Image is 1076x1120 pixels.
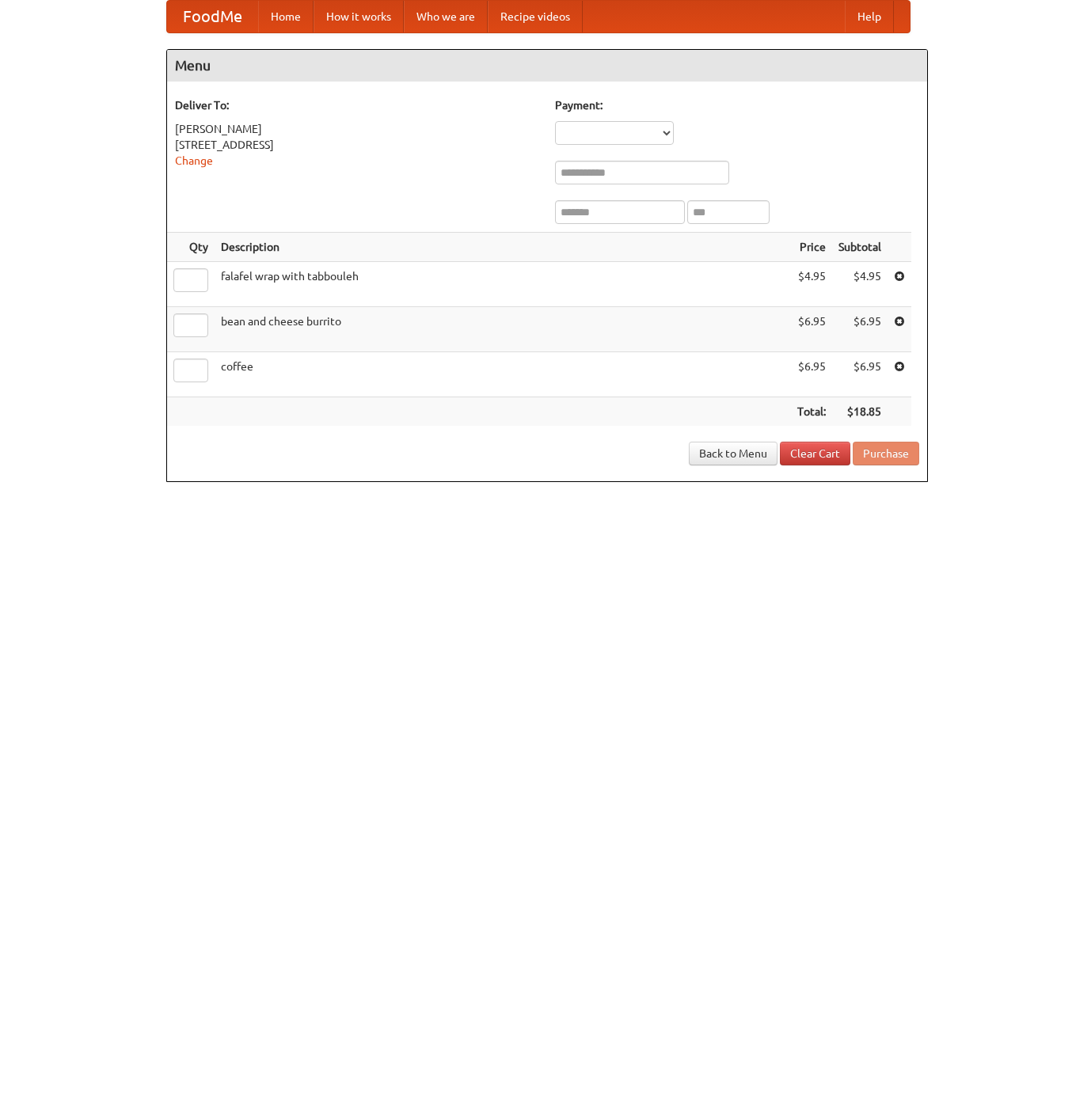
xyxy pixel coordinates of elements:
[832,233,888,262] th: Subtotal
[689,442,778,465] a: Back to Menu
[215,352,791,397] td: coffee
[175,97,539,113] h5: Deliver To:
[167,50,927,82] h4: Menu
[791,397,832,427] th: Total:
[167,233,215,262] th: Qty
[555,97,919,113] h5: Payment:
[832,352,888,397] td: $6.95
[791,352,832,397] td: $6.95
[832,262,888,307] td: $4.95
[791,262,832,307] td: $4.95
[832,307,888,352] td: $6.95
[175,121,539,137] div: [PERSON_NAME]
[258,1,314,32] a: Home
[167,1,258,32] a: FoodMe
[791,233,832,262] th: Price
[215,307,791,352] td: bean and cheese burrito
[791,307,832,352] td: $6.95
[780,442,850,465] a: Clear Cart
[215,233,791,262] th: Description
[175,154,213,167] a: Change
[845,1,894,32] a: Help
[488,1,583,32] a: Recipe videos
[175,137,539,153] div: [STREET_ADDRESS]
[853,442,919,465] button: Purchase
[314,1,404,32] a: How it works
[215,262,791,307] td: falafel wrap with tabbouleh
[404,1,488,32] a: Who we are
[832,397,888,427] th: $18.85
